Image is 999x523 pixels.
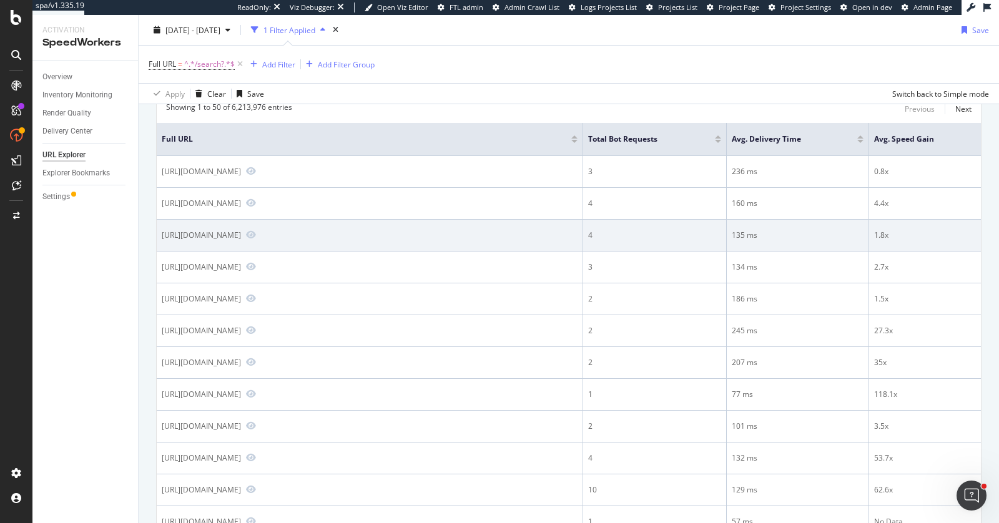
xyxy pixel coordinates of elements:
[162,389,241,399] div: [URL][DOMAIN_NAME]
[569,2,637,12] a: Logs Projects List
[905,104,935,114] div: Previous
[165,88,185,99] div: Apply
[42,149,86,162] div: URL Explorer
[246,326,256,335] a: Preview https://www.lowes.com/search?offset=72&searchTerm=hose+for+water
[318,59,375,69] div: Add Filter Group
[246,230,256,239] a: Preview https://www.lowes.com/search?searchTer-m=nails
[588,198,721,209] div: 4
[42,71,129,84] a: Overview
[42,107,129,120] a: Render Quality
[588,230,721,241] div: 4
[874,261,993,273] div: 2.7x
[290,2,335,12] div: Viz Debugger:
[732,357,864,368] div: 207 ms
[42,36,128,50] div: SpeedWorkers
[262,59,295,69] div: Add Filter
[246,485,256,494] a: Preview https://www.lowes.com/search?searchTerm=Tamlite%20Lighting%20TLWR42550KUN4&catalog=429493...
[162,198,241,208] div: [URL][DOMAIN_NAME]
[874,421,993,432] div: 3.5x
[588,484,721,496] div: 10
[246,358,256,366] a: Preview https://www.lowes.com/search?offset=120&searchTerm=hose+for+water
[42,125,92,138] div: Delivery Center
[232,84,264,104] button: Save
[874,325,993,336] div: 27.3x
[162,261,241,272] div: [URL][DOMAIN_NAME]
[330,24,341,36] div: times
[732,452,864,464] div: 132 ms
[365,2,428,12] a: Open Viz Editor
[162,325,241,336] div: [URL][DOMAIN_NAME]
[162,421,241,431] div: [URL][DOMAIN_NAME]
[874,389,993,400] div: 118.1x
[957,20,989,40] button: Save
[42,89,112,102] div: Inventory Monitoring
[162,293,241,304] div: [URL][DOMAIN_NAME]
[588,134,696,145] span: Total Bot Requests
[42,107,91,120] div: Render Quality
[162,134,553,145] span: Full URL
[245,57,295,72] button: Add Filter
[246,20,330,40] button: 1 Filter Applied
[852,2,892,12] span: Open in dev
[892,88,989,99] div: Switch back to Simple mode
[732,421,864,432] div: 101 ms
[42,167,110,180] div: Explorer Bookmarks
[874,134,968,145] span: Avg. Speed Gain
[165,24,220,35] span: [DATE] - [DATE]
[780,2,831,12] span: Project Settings
[162,452,241,463] div: [URL][DOMAIN_NAME]
[732,389,864,400] div: 77 ms
[149,59,176,69] span: Full URL
[732,261,864,273] div: 134 ms
[190,84,226,104] button: Clear
[732,230,864,241] div: 135 ms
[732,293,864,305] div: 186 ms
[493,2,559,12] a: Admin Crawl List
[874,357,993,368] div: 35x
[874,293,993,305] div: 1.5x
[42,167,129,180] a: Explorer Bookmarks
[149,20,235,40] button: [DATE] - [DATE]
[732,134,839,145] span: Avg. Delivery Time
[377,2,428,12] span: Open Viz Editor
[874,230,993,241] div: 1.8x
[840,2,892,12] a: Open in dev
[707,2,759,12] a: Project Page
[301,57,375,72] button: Add Filter Group
[246,167,256,175] a: Preview https://www.lowes.com/search?searchTerm-sheetrock
[732,325,864,336] div: 245 ms
[246,421,256,430] a: Preview https://www.lowes.com/search?offset=24&searchTerm=air+conditioners
[504,2,559,12] span: Admin Crawl List
[955,102,972,117] button: Next
[905,102,935,117] button: Previous
[588,166,721,177] div: 3
[732,484,864,496] div: 129 ms
[247,88,264,99] div: Save
[902,2,952,12] a: Admin Page
[162,484,241,495] div: [URL][DOMAIN_NAME]
[438,2,483,12] a: FTL admin
[955,104,972,114] div: Next
[162,230,241,240] div: [URL][DOMAIN_NAME]
[166,102,292,117] div: Showing 1 to 50 of 6,213,976 entries
[162,166,241,177] div: [URL][DOMAIN_NAME]
[207,88,226,99] div: Clear
[450,2,483,12] span: FTL admin
[719,2,759,12] span: Project Page
[588,325,721,336] div: 2
[149,84,185,104] button: Apply
[263,24,315,35] div: 1 Filter Applied
[588,389,721,400] div: 1
[972,24,989,35] div: Save
[588,421,721,432] div: 2
[42,125,129,138] a: Delivery Center
[246,389,256,398] a: Preview https://www.lowes.com/search?catalog=4294936623&searchTerm=kobalt%2Bstorage%2Band%2Borgan...
[874,484,993,496] div: 62.6x
[874,166,993,177] div: 0.8x
[769,2,831,12] a: Project Settings
[162,357,241,368] div: [URL][DOMAIN_NAME]
[581,2,637,12] span: Logs Projects List
[42,190,70,203] div: Settings
[588,357,721,368] div: 2
[646,2,697,12] a: Projects List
